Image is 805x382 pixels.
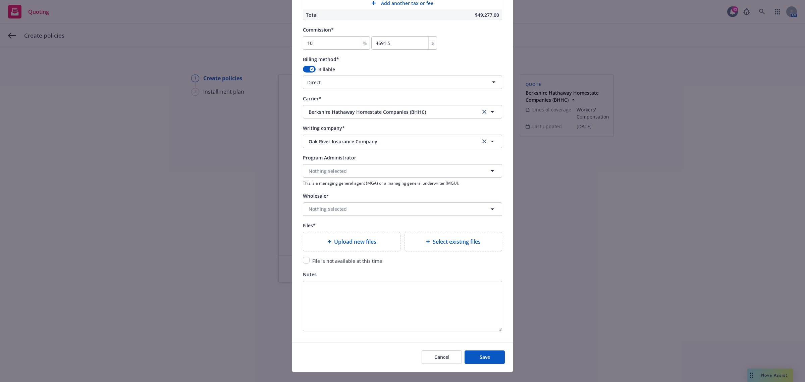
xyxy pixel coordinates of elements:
div: Billable [303,66,502,73]
span: Notes [303,271,317,278]
span: Oak River Insurance Company [309,138,470,145]
button: Berkshire Hathaway Homestate Companies (BHHC)clear selection [303,105,502,118]
div: Upload new files [303,232,400,251]
span: Billing method* [303,56,339,62]
span: Upload new files [334,238,376,246]
span: Cancel [434,354,449,360]
span: This is a managing general agent (MGA) or a managing general underwriter (MGU). [303,180,502,186]
span: Select existing files [433,238,481,246]
button: Cancel [422,350,462,364]
span: Nothing selected [309,205,347,212]
a: clear selection [480,137,488,145]
span: Writing company* [303,125,345,131]
span: Wholesaler [303,193,328,199]
button: Nothing selected [303,202,502,216]
span: Program Administrator [303,154,356,161]
span: % [363,40,367,47]
span: $49,277.00 [475,12,499,18]
span: Carrier* [303,95,321,102]
button: Save [465,350,505,364]
span: Commission* [303,27,334,33]
a: clear selection [480,108,488,116]
button: Nothing selected [303,164,502,178]
span: $ [431,40,434,47]
span: File is not available at this time [312,258,382,264]
span: Total [306,12,318,18]
span: Save [480,354,490,360]
span: Berkshire Hathaway Homestate Companies (BHHC) [309,108,470,115]
span: Nothing selected [309,168,347,175]
button: Oak River Insurance Companyclear selection [303,135,502,148]
span: Files* [303,222,316,229]
div: Select existing files [405,232,502,251]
